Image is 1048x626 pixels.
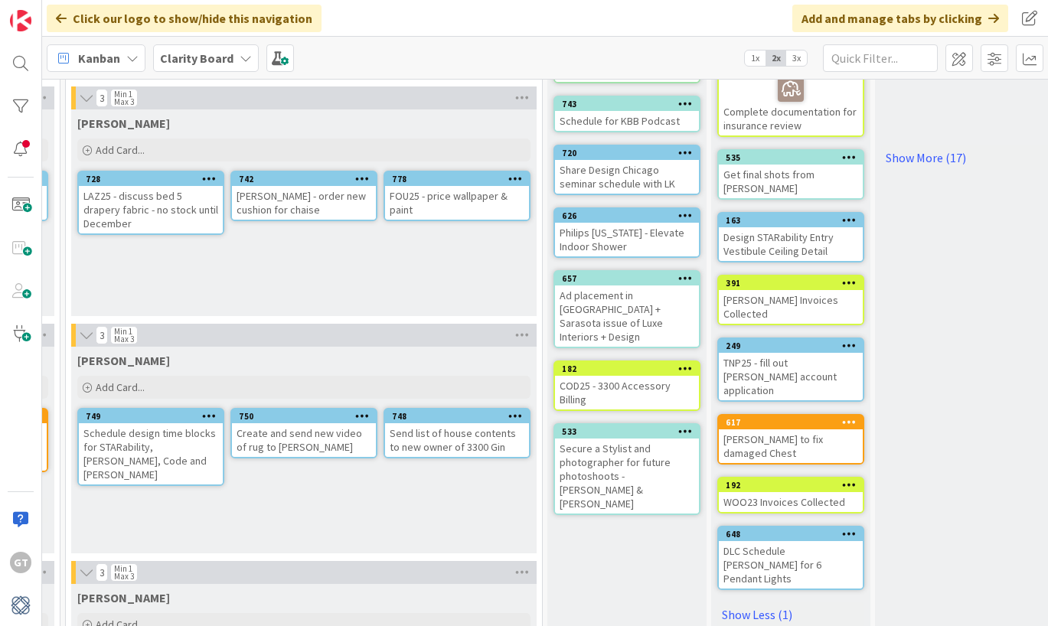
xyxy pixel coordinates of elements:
div: 533Secure a Stylist and photographer for future photoshoots - [PERSON_NAME] & [PERSON_NAME] [555,425,699,514]
div: 163 [726,215,863,226]
div: GT [10,552,31,573]
div: 657Ad placement in [GEOGRAPHIC_DATA] + Sarasota issue of Luxe Interiors + Design [555,272,699,347]
div: 748Send list of house contents to new owner of 3300 Gin [385,409,529,457]
div: Get final shots from [PERSON_NAME] [719,165,863,198]
div: Philips [US_STATE] - Elevate Indoor Shower [555,223,699,256]
span: 3x [786,51,807,66]
div: 750 [239,411,376,422]
img: avatar [10,595,31,616]
input: Quick Filter... [823,44,938,72]
span: 3 [96,563,108,582]
div: Min 1 [114,90,132,98]
div: 391 [726,278,863,289]
div: 626 [562,210,699,221]
div: [PERSON_NAME] to fix damaged Chest [719,429,863,463]
div: Schedule design time blocks for STARability, [PERSON_NAME], Code and [PERSON_NAME] [79,423,223,484]
div: 657 [555,272,699,285]
b: Clarity Board [160,51,233,66]
div: 749 [79,409,223,423]
div: 728 [79,172,223,186]
div: 742 [232,172,376,186]
div: 743 [562,99,699,109]
span: 2x [766,51,786,66]
div: 249 [726,341,863,351]
div: 617 [726,417,863,428]
span: Add Card... [96,380,145,394]
div: 749 [86,411,223,422]
div: 648 [726,529,863,540]
div: COD25 - 3300 Accessory Billing [555,376,699,409]
div: Design STARability Entry Vestibule Ceiling Detail [719,227,863,261]
div: 192 [719,478,863,492]
div: LAZ25 - discuss bed 5 drapery fabric - no stock until December [79,186,223,233]
div: 657 [562,273,699,284]
div: 743 [555,97,699,111]
div: 728 [86,174,223,184]
div: 742 [239,174,376,184]
div: 720 [562,148,699,158]
img: Visit kanbanzone.com [10,10,31,31]
div: 182COD25 - 3300 Accessory Billing [555,362,699,409]
div: TNP25 - fill out [PERSON_NAME] account application [719,353,863,400]
div: 192 [726,480,863,491]
div: 748 [392,411,529,422]
div: 182 [555,362,699,376]
div: [PERSON_NAME] Invoices Collected [719,290,863,324]
span: Lisa T. [77,116,170,131]
div: 163 [719,214,863,227]
div: 249TNP25 - fill out [PERSON_NAME] account application [719,339,863,400]
div: Min 1 [114,328,132,335]
div: 648 [719,527,863,541]
div: Complete documentation for insurance review [719,70,863,135]
span: 3 [96,326,108,344]
div: 192WOO23 Invoices Collected [719,478,863,512]
div: DLC Schedule [PERSON_NAME] for 6 Pendant Lights [719,541,863,589]
div: 617[PERSON_NAME] to fix damaged Chest [719,416,863,463]
div: 778FOU25 - price wallpaper & paint [385,172,529,220]
div: [PERSON_NAME] - order new cushion for chaise [232,186,376,220]
div: Send list of house contents to new owner of 3300 Gin [385,423,529,457]
div: 748 [385,409,529,423]
span: Lisa K. [77,353,170,368]
div: Ad placement in [GEOGRAPHIC_DATA] + Sarasota issue of Luxe Interiors + Design [555,285,699,347]
div: 535 [719,151,863,165]
div: 626 [555,209,699,223]
div: 742[PERSON_NAME] - order new cushion for chaise [232,172,376,220]
div: 720 [555,146,699,160]
div: Add and manage tabs by clicking [792,5,1008,32]
div: 535 [726,152,863,163]
div: Secure a Stylist and photographer for future photoshoots - [PERSON_NAME] & [PERSON_NAME] [555,439,699,514]
div: Complete documentation for insurance review [719,56,863,135]
div: Schedule for KBB Podcast [555,111,699,131]
div: Click our logo to show/hide this navigation [47,5,322,32]
div: 391 [719,276,863,290]
div: 648DLC Schedule [PERSON_NAME] for 6 Pendant Lights [719,527,863,589]
div: Max 3 [114,98,134,106]
div: Create and send new video of rug to [PERSON_NAME] [232,423,376,457]
div: 617 [719,416,863,429]
span: Kanban [78,49,120,67]
div: Max 3 [114,572,134,580]
div: FOU25 - price wallpaper & paint [385,186,529,220]
div: 533 [562,426,699,437]
div: 778 [392,174,529,184]
div: 750Create and send new video of rug to [PERSON_NAME] [232,409,376,457]
div: 749Schedule design time blocks for STARability, [PERSON_NAME], Code and [PERSON_NAME] [79,409,223,484]
div: 720Share Design Chicago seminar schedule with LK [555,146,699,194]
div: Max 3 [114,335,134,343]
span: 3 [96,89,108,107]
div: 626Philips [US_STATE] - Elevate Indoor Shower [555,209,699,256]
div: 163Design STARability Entry Vestibule Ceiling Detail [719,214,863,261]
span: Hannah [77,590,170,605]
div: 391[PERSON_NAME] Invoices Collected [719,276,863,324]
div: 743Schedule for KBB Podcast [555,97,699,131]
span: Add Card... [96,143,145,157]
span: 1x [745,51,766,66]
div: 750 [232,409,376,423]
div: Min 1 [114,565,132,572]
div: 535Get final shots from [PERSON_NAME] [719,151,863,198]
div: 533 [555,425,699,439]
div: 728LAZ25 - discuss bed 5 drapery fabric - no stock until December [79,172,223,233]
div: 778 [385,172,529,186]
div: 249 [719,339,863,353]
